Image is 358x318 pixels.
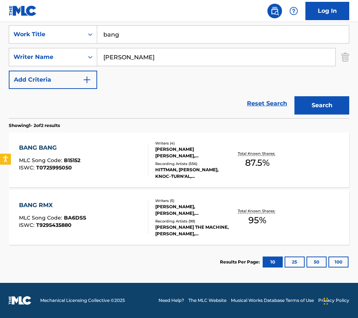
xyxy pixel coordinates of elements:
[318,297,349,304] a: Privacy Policy
[19,214,64,221] span: MLC Song Code :
[286,4,301,18] div: Help
[248,214,266,227] span: 95 %
[243,96,291,112] a: Reset Search
[83,75,91,84] img: 9d2ae6d4665cec9f34b9.svg
[36,164,72,171] span: T0725995050
[159,297,184,304] a: Need Help?
[9,296,31,305] img: logo
[188,297,226,304] a: The MLC Website
[9,132,349,187] a: BANG BANGMLC Song Code:B15152ISWC:T0725995050Writers (4)[PERSON_NAME] [PERSON_NAME], [GEOGRAPHIC_...
[263,257,283,268] button: 10
[36,222,72,228] span: T9295435880
[155,141,229,146] div: Writers ( 4 )
[231,297,314,304] a: Musical Works Database Terms of Use
[40,297,125,304] span: Mechanical Licensing Collective © 2025
[324,290,328,312] div: Drag
[19,143,80,152] div: BANG BANG
[155,224,229,237] div: [PERSON_NAME] THE MACHINE, [PERSON_NAME], [PERSON_NAME], [PERSON_NAME], [PERSON_NAME], [PERSON_NA...
[64,214,86,221] span: BA6DSS
[14,30,79,39] div: Work Title
[294,96,349,115] button: Search
[270,7,279,15] img: search
[321,283,358,318] iframe: Chat Widget
[305,2,349,20] a: Log In
[238,151,277,156] p: Total Known Shares:
[328,257,349,268] button: 100
[267,4,282,18] a: Public Search
[285,257,305,268] button: 25
[155,198,229,203] div: Writers ( 5 )
[64,157,80,164] span: B15152
[14,53,79,61] div: Writer Name
[9,122,60,129] p: Showing 1 - 2 of 2 results
[238,208,277,214] p: Total Known Shares:
[155,218,229,224] div: Recording Artists ( 99 )
[9,25,349,118] form: Search Form
[220,259,262,265] p: Results Per Page:
[19,201,86,210] div: BANG RMX
[289,7,298,15] img: help
[155,161,229,167] div: Recording Artists ( 556 )
[155,167,229,180] div: HITTMAN, [PERSON_NAME], KNOC-TURN'AL, [PERSON_NAME], [PERSON_NAME]|[PERSON_NAME]|KNOC-TURN'AL, [P...
[306,257,327,268] button: 50
[341,48,349,66] img: Delete Criterion
[155,146,229,159] div: [PERSON_NAME] [PERSON_NAME], [GEOGRAPHIC_DATA], [PERSON_NAME] [PERSON_NAME] [PERSON_NAME]
[9,5,37,16] img: MLC Logo
[9,190,349,245] a: BANG RMXMLC Song Code:BA6DSSISWC:T9295435880Writers (5)[PERSON_NAME], [PERSON_NAME], [PERSON_NAME...
[19,222,36,228] span: ISWC :
[19,157,64,164] span: MLC Song Code :
[245,156,270,169] span: 87.5 %
[19,164,36,171] span: ISWC :
[155,203,229,217] div: [PERSON_NAME], [PERSON_NAME], [PERSON_NAME], [PERSON_NAME] [PERSON_NAME], [PERSON_NAME]
[9,71,97,89] button: Add Criteria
